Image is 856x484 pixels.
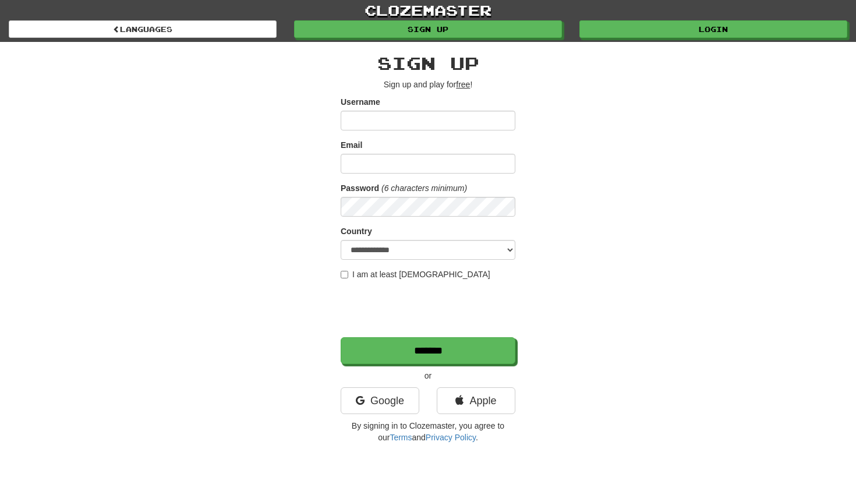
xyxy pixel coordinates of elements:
h2: Sign up [341,54,515,73]
label: Password [341,182,379,194]
u: free [456,80,470,89]
a: Apple [437,387,515,414]
label: Username [341,96,380,108]
label: I am at least [DEMOGRAPHIC_DATA] [341,269,490,280]
a: Languages [9,20,277,38]
p: or [341,370,515,381]
a: Privacy Policy [426,433,476,442]
a: Sign up [294,20,562,38]
a: Google [341,387,419,414]
p: By signing in to Clozemaster, you agree to our and . [341,420,515,443]
p: Sign up and play for ! [341,79,515,90]
a: Login [579,20,847,38]
em: (6 characters minimum) [381,183,467,193]
input: I am at least [DEMOGRAPHIC_DATA] [341,271,348,278]
label: Email [341,139,362,151]
iframe: reCAPTCHA [341,286,518,331]
label: Country [341,225,372,237]
a: Terms [390,433,412,442]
